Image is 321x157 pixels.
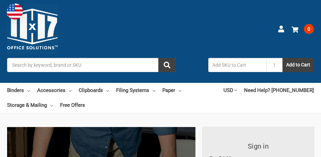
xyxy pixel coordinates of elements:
[7,98,53,113] a: Storage & Mailing
[116,83,155,98] a: Filing Systems
[244,83,314,98] a: Need Help? [PHONE_NUMBER]
[283,58,314,72] button: Add to Cart
[7,3,23,20] img: duty and tax information for United States
[7,83,30,98] a: Binders
[223,83,237,98] a: USD
[210,141,307,151] h3: Sign in
[162,83,181,98] a: Paper
[60,98,85,113] a: Free Offers
[265,139,321,157] iframe: Google Customer Reviews
[37,83,72,98] a: Accessories
[79,83,109,98] a: Clipboards
[7,4,58,54] img: 11x17.com
[304,24,314,34] span: 0
[7,58,176,72] input: Search by keyword, brand or SKU
[292,20,314,38] a: 0
[208,58,266,72] input: Add SKU to Cart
